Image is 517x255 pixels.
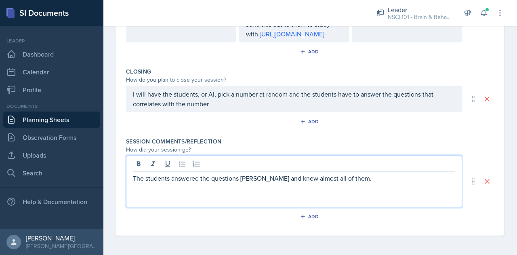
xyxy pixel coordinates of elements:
a: Profile [3,82,100,98]
div: Leader [3,37,100,44]
div: Add [302,48,319,55]
div: [PERSON_NAME] [26,234,97,242]
a: Observation Forms [3,129,100,145]
label: Session Comments/Reflection [126,137,221,145]
a: Planning Sheets [3,112,100,128]
div: Add [302,213,319,220]
a: Dashboard [3,46,100,62]
button: Add [297,46,324,58]
div: NSCI 101 - Brain & Behavior / Fall 2025 [388,13,452,21]
div: Leader [388,5,452,15]
a: Calendar [3,64,100,80]
p: I will have the students, or AI, pick a number at random and the students have to answer the ques... [133,89,455,109]
div: How did your session go? [126,145,462,154]
div: Add [302,118,319,125]
label: Closing [126,67,151,76]
div: How do you plan to close your session? [126,76,462,84]
div: Help & Documentation [3,194,100,210]
div: Documents [3,103,100,110]
button: Add [297,116,324,128]
p: The students answered the questions [PERSON_NAME] and knew almost all of them. [133,173,455,183]
a: [URL][DOMAIN_NAME] [260,30,324,38]
a: Uploads [3,147,100,163]
a: Search [3,165,100,181]
button: Add [297,211,324,223]
div: [PERSON_NAME][GEOGRAPHIC_DATA] [26,242,97,250]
